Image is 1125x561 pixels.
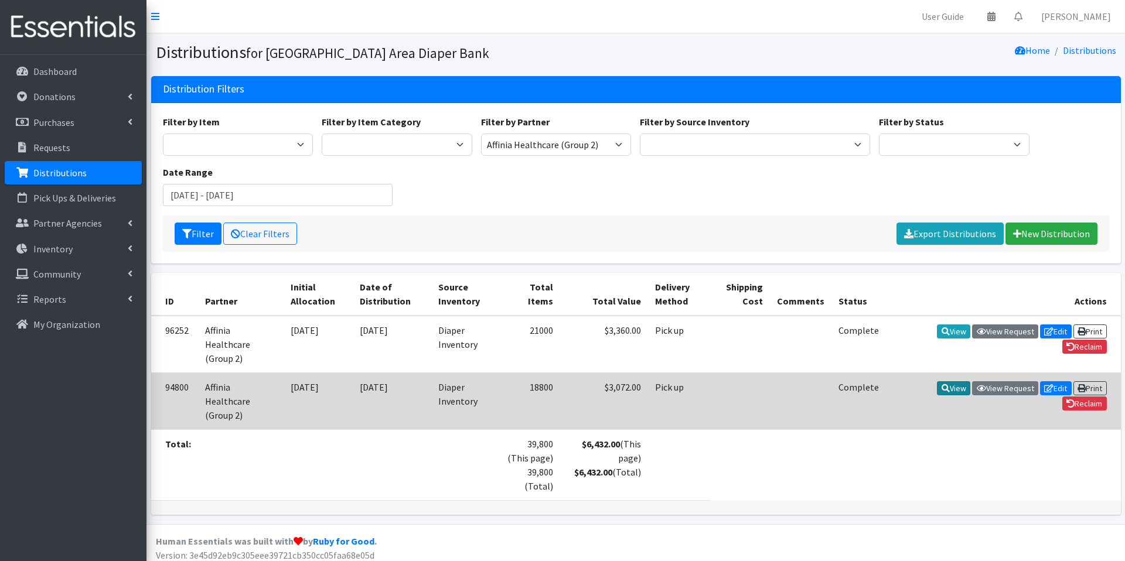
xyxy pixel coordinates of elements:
[431,372,500,429] td: Diaper Inventory
[500,429,560,500] td: 39,800 (This page) 39,800 (Total)
[1015,45,1050,56] a: Home
[5,85,142,108] a: Donations
[5,288,142,311] a: Reports
[151,273,198,316] th: ID
[156,42,632,63] h1: Distributions
[831,273,886,316] th: Status
[896,223,1004,245] a: Export Distributions
[912,5,973,28] a: User Guide
[1005,223,1097,245] a: New Distribution
[246,45,489,61] small: for [GEOGRAPHIC_DATA] Area Diaper Bank
[163,83,244,95] h3: Distribution Filters
[5,313,142,336] a: My Organization
[1062,396,1107,411] a: Reclaim
[33,268,81,280] p: Community
[5,211,142,235] a: Partner Agencies
[1073,324,1107,338] a: Print
[163,115,220,129] label: Filter by Item
[33,117,74,128] p: Purchases
[560,372,648,429] td: $3,072.00
[151,372,198,429] td: 94800
[481,115,550,129] label: Filter by Partner
[322,115,421,129] label: Filter by Item Category
[284,316,353,373] td: [DATE]
[1062,340,1107,354] a: Reclaim
[887,273,1121,316] th: Actions
[223,223,297,245] a: Clear Filters
[1063,45,1116,56] a: Distributions
[560,273,648,316] th: Total Value
[640,115,749,129] label: Filter by Source Inventory
[163,165,213,179] label: Date Range
[5,136,142,159] a: Requests
[648,273,711,316] th: Delivery Method
[937,324,970,338] a: View
[33,319,100,330] p: My Organization
[313,535,374,547] a: Ruby for Good
[879,115,944,129] label: Filter by Status
[1032,5,1120,28] a: [PERSON_NAME]
[500,316,560,373] td: 21000
[165,438,191,450] strong: Total:
[5,60,142,83] a: Dashboard
[560,429,648,500] td: (This page) (Total)
[353,372,431,429] td: [DATE]
[574,466,612,478] strong: $6,432.00
[648,316,711,373] td: Pick up
[431,273,500,316] th: Source Inventory
[151,316,198,373] td: 96252
[500,273,560,316] th: Total Items
[198,273,284,316] th: Partner
[972,324,1038,338] a: View Request
[5,8,142,47] img: HumanEssentials
[353,273,431,316] th: Date of Distribution
[5,237,142,261] a: Inventory
[937,381,970,395] a: View
[353,316,431,373] td: [DATE]
[175,223,221,245] button: Filter
[33,142,70,153] p: Requests
[198,316,284,373] td: Affinia Healthcare (Group 2)
[770,273,831,316] th: Comments
[5,186,142,210] a: Pick Ups & Deliveries
[156,535,377,547] strong: Human Essentials was built with by .
[5,262,142,286] a: Community
[710,273,770,316] th: Shipping Cost
[33,167,87,179] p: Distributions
[33,66,77,77] p: Dashboard
[33,217,102,229] p: Partner Agencies
[582,438,620,450] strong: $6,432.00
[5,111,142,134] a: Purchases
[284,273,353,316] th: Initial Allocation
[198,372,284,429] td: Affinia Healthcare (Group 2)
[1073,381,1107,395] a: Print
[5,161,142,184] a: Distributions
[163,184,393,206] input: January 1, 2011 - December 31, 2011
[33,293,66,305] p: Reports
[33,192,116,204] p: Pick Ups & Deliveries
[972,381,1038,395] a: View Request
[500,372,560,429] td: 18800
[284,372,353,429] td: [DATE]
[1040,324,1072,338] a: Edit
[1040,381,1072,395] a: Edit
[831,316,886,373] td: Complete
[156,549,374,561] span: Version: 3e45d92eb9c305eee39721cb350cc05faa68e05d
[648,372,711,429] td: Pick up
[33,243,73,255] p: Inventory
[831,372,886,429] td: Complete
[33,91,76,102] p: Donations
[431,316,500,373] td: Diaper Inventory
[560,316,648,373] td: $3,360.00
